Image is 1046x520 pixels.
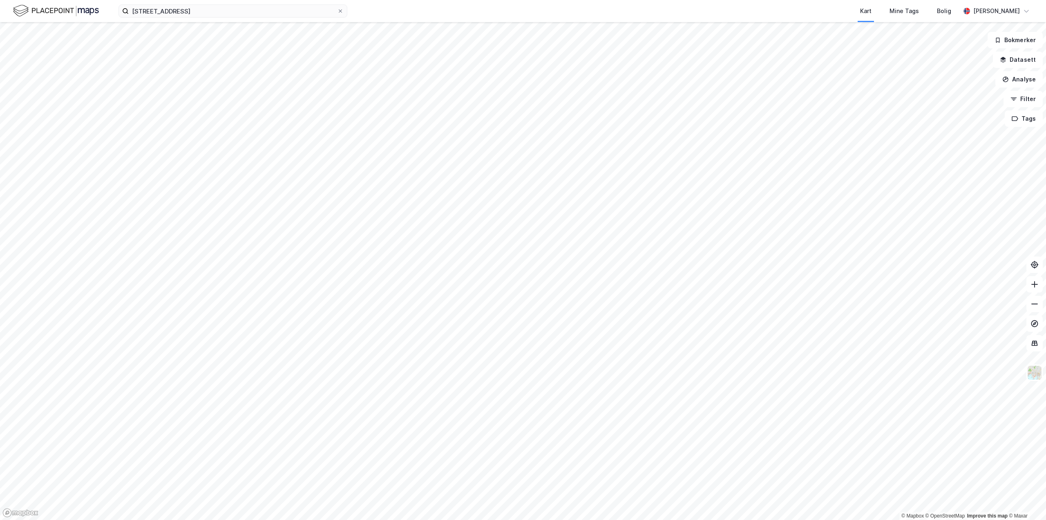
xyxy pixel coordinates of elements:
button: Datasett [993,52,1043,68]
input: Søk på adresse, matrikkel, gårdeiere, leietakere eller personer [129,5,337,17]
div: Bolig [937,6,951,16]
a: OpenStreetMap [925,513,965,519]
div: [PERSON_NAME] [973,6,1020,16]
iframe: Chat Widget [1005,481,1046,520]
img: logo.f888ab2527a4732fd821a326f86c7f29.svg [13,4,99,18]
button: Filter [1004,91,1043,107]
button: Analyse [995,71,1043,88]
a: Mapbox homepage [2,508,38,518]
div: Kontrollprogram for chat [1005,481,1046,520]
a: Improve this map [967,513,1008,519]
button: Bokmerker [988,32,1043,48]
div: Kart [860,6,872,16]
div: Mine Tags [890,6,919,16]
button: Tags [1005,110,1043,127]
a: Mapbox [901,513,924,519]
img: Z [1027,365,1042,380]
